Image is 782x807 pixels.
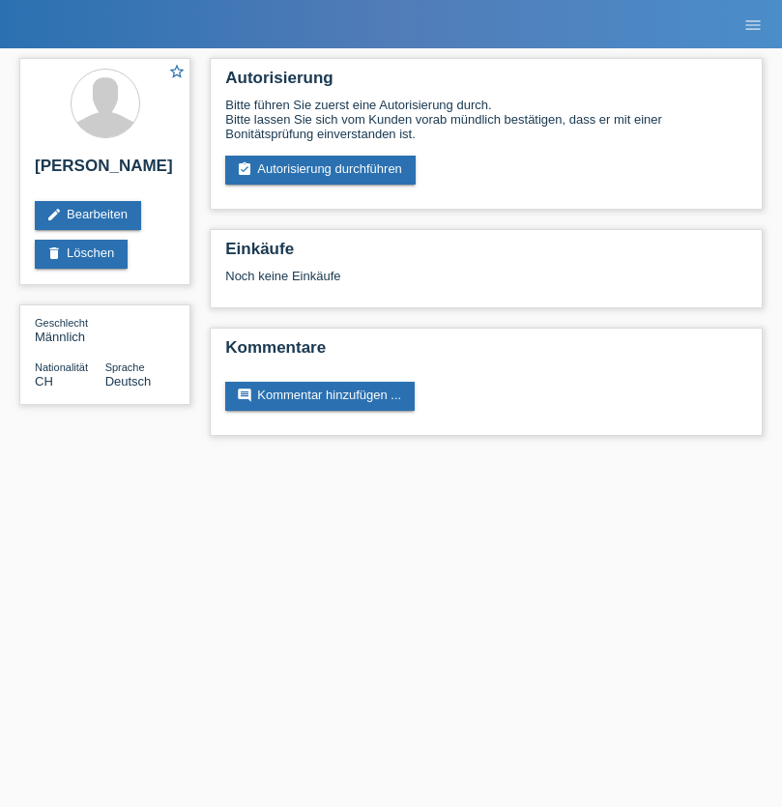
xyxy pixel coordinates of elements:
[35,317,88,329] span: Geschlecht
[35,201,141,230] a: editBearbeiten
[35,240,128,269] a: deleteLöschen
[105,374,152,389] span: Deutsch
[225,240,747,269] h2: Einkäufe
[734,18,772,30] a: menu
[105,361,145,373] span: Sprache
[46,207,62,222] i: edit
[743,15,763,35] i: menu
[35,315,105,344] div: Männlich
[225,98,747,141] div: Bitte führen Sie zuerst eine Autorisierung durch. Bitte lassen Sie sich vom Kunden vorab mündlich...
[225,338,747,367] h2: Kommentare
[46,245,62,261] i: delete
[35,361,88,373] span: Nationalität
[237,388,252,403] i: comment
[225,269,747,298] div: Noch keine Einkäufe
[35,157,175,186] h2: [PERSON_NAME]
[168,63,186,80] i: star_border
[35,374,53,389] span: Schweiz
[225,382,415,411] a: commentKommentar hinzufügen ...
[237,161,252,177] i: assignment_turned_in
[225,156,416,185] a: assignment_turned_inAutorisierung durchführen
[225,69,747,98] h2: Autorisierung
[168,63,186,83] a: star_border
